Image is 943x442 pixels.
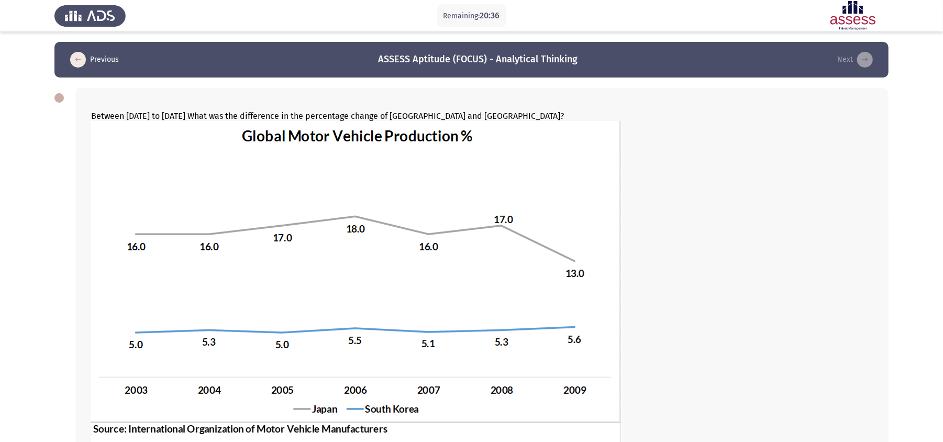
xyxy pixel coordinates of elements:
span: Between [DATE] to [DATE] What was the difference in the percentage change of [GEOGRAPHIC_DATA] an... [91,111,564,121]
img: Assessment logo of ASSESS Focus 4 Module Assessment (EN/AR) (Advanced - IB) [817,1,889,30]
button: load previous page [67,51,122,68]
span: 20:36 [480,10,500,20]
h3: ASSESS Aptitude (FOCUS) - Analytical Thinking [379,53,578,66]
button: load next page [834,51,876,68]
p: Remaining: [443,9,500,23]
img: Assess Talent Management logo [54,1,126,30]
